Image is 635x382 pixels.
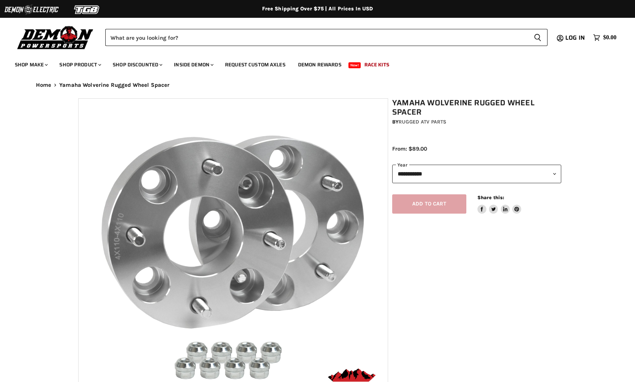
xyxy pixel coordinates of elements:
a: Shop Make [9,57,52,72]
span: Log in [565,33,585,42]
ul: Main menu [9,54,615,72]
aside: Share this: [477,194,522,214]
div: Free Shipping Over $75 | All Prices In USD [21,6,614,12]
span: Yamaha Wolverine Rugged Wheel Spacer [59,82,169,88]
span: From: $89.00 [392,145,427,152]
input: Search [105,29,528,46]
a: Demon Rewards [292,57,347,72]
a: Request Custom Axles [219,57,291,72]
span: $0.00 [603,34,616,41]
h1: Yamaha Wolverine Rugged Wheel Spacer [392,98,561,117]
a: Inside Demon [168,57,218,72]
a: Rugged ATV Parts [398,119,446,125]
form: Product [105,29,548,46]
nav: Breadcrumbs [21,82,614,88]
a: Shop Product [54,57,106,72]
img: Demon Powersports [15,24,96,50]
span: Share this: [477,195,504,200]
span: New! [348,62,361,68]
a: Race Kits [359,57,395,72]
img: Demon Electric Logo 2 [4,3,59,17]
button: Search [528,29,548,46]
select: year [392,165,561,183]
img: TGB Logo 2 [59,3,115,17]
div: by [392,118,561,126]
a: Shop Discounted [107,57,167,72]
a: $0.00 [589,32,620,43]
a: Log in [562,34,589,41]
a: Home [36,82,52,88]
